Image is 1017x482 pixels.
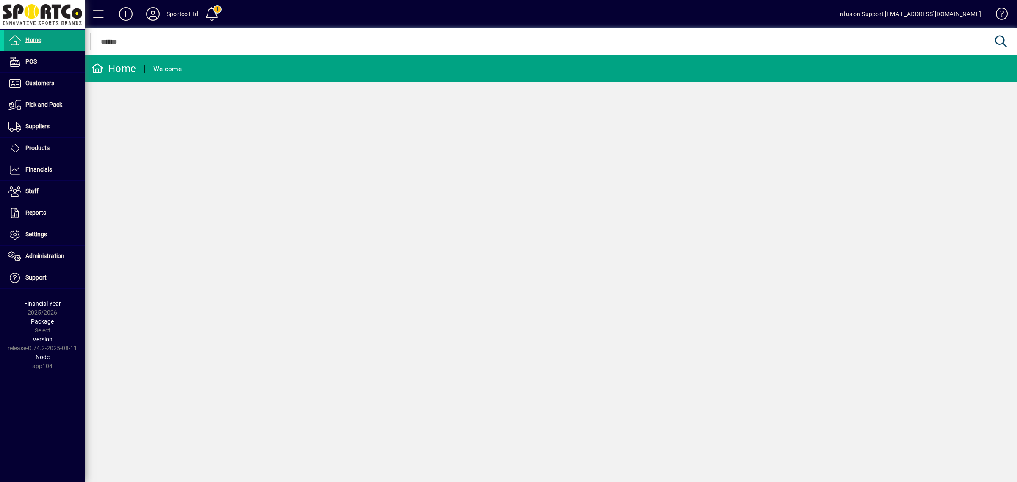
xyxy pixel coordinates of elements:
[989,2,1006,29] a: Knowledge Base
[25,166,52,173] span: Financials
[25,123,50,130] span: Suppliers
[4,51,85,72] a: POS
[4,94,85,116] a: Pick and Pack
[4,267,85,288] a: Support
[4,138,85,159] a: Products
[4,246,85,267] a: Administration
[139,6,167,22] button: Profile
[25,274,47,281] span: Support
[25,101,62,108] span: Pick and Pack
[4,181,85,202] a: Staff
[4,159,85,180] a: Financials
[25,80,54,86] span: Customers
[25,231,47,238] span: Settings
[31,318,54,325] span: Package
[25,144,50,151] span: Products
[25,209,46,216] span: Reports
[838,7,981,21] div: Infusion Support [EMAIL_ADDRESS][DOMAIN_NAME]
[24,300,61,307] span: Financial Year
[25,36,41,43] span: Home
[4,116,85,137] a: Suppliers
[33,336,53,343] span: Version
[112,6,139,22] button: Add
[25,188,39,194] span: Staff
[91,62,136,75] div: Home
[167,7,198,21] div: Sportco Ltd
[4,224,85,245] a: Settings
[25,252,64,259] span: Administration
[25,58,37,65] span: POS
[4,73,85,94] a: Customers
[36,354,50,360] span: Node
[153,62,182,76] div: Welcome
[4,202,85,224] a: Reports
